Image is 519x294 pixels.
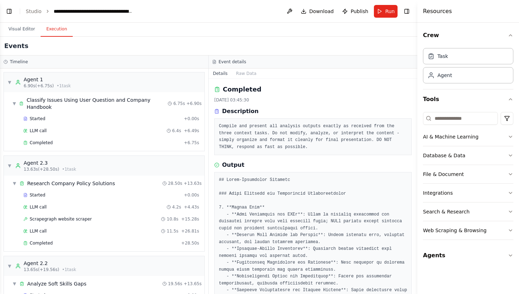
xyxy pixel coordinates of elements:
span: Scrapegraph website scraper [30,216,92,222]
span: 6.4s [172,128,181,134]
h3: Description [222,107,258,116]
span: 4.2s [172,204,181,210]
button: Web Scraping & Browsing [423,221,513,240]
h4: Resources [423,7,452,16]
button: Details [209,69,232,78]
button: Agents [423,246,513,265]
span: + 0.00s [184,192,199,198]
span: Publish [351,8,368,15]
div: Agent 1 [24,76,71,83]
div: Tools [423,109,513,246]
span: + 13.63s [184,181,202,186]
span: + 6.75s [184,140,199,146]
button: Visual Editor [3,22,41,37]
span: 10.8s [167,216,178,222]
span: LLM call [30,228,47,234]
div: Agent 2.3 [24,159,76,166]
span: LLM call [30,128,47,134]
button: AI & Machine Learning [423,128,513,146]
button: Execution [41,22,73,37]
span: + 4.43s [184,204,199,210]
div: AI & Machine Learning [423,133,478,140]
span: + 0.00s [184,116,199,122]
div: Task [437,53,448,60]
div: Agent 2.2 [24,260,76,267]
span: + 13.65s [184,281,202,287]
span: + 28.50s [181,240,199,246]
span: + 6.90s [186,101,202,106]
div: File & Document [423,171,464,178]
span: Analyze Soft Skills Gaps [27,280,86,287]
div: Web Scraping & Browsing [423,227,487,234]
span: ▼ [12,281,17,287]
span: Started [30,116,45,122]
span: ▼ [12,181,17,186]
button: Hide right sidebar [402,6,412,16]
div: Agent [437,72,452,79]
span: ▼ [7,263,12,269]
span: 11.5s [167,228,178,234]
span: Started [30,192,45,198]
div: Search & Research [423,208,470,215]
span: 6.75s [173,101,185,106]
span: + 26.81s [181,228,199,234]
span: Download [309,8,334,15]
span: • 1 task [62,267,76,272]
span: • 1 task [62,166,76,172]
button: Integrations [423,184,513,202]
button: Download [298,5,337,18]
button: Crew [423,25,513,45]
button: Run [374,5,398,18]
span: Completed [30,140,53,146]
button: Tools [423,89,513,109]
button: Search & Research [423,202,513,221]
h2: Completed [223,84,261,94]
h3: Event details [219,59,246,65]
span: ▼ [7,80,12,85]
span: + 15.28s [181,216,199,222]
button: File & Document [423,165,513,183]
button: Raw Data [232,69,261,78]
span: 13.65s (+19.56s) [24,267,59,272]
span: • 1 task [56,83,71,89]
span: Classify Issues Using User Question and Company Handbook [26,96,168,111]
div: Crew [423,45,513,89]
pre: Compile and present all analysis outputs exactly as received from the three context tasks. Do not... [219,123,407,151]
span: LLM call [30,204,47,210]
span: 19.56s [168,281,183,287]
span: Research Company Policy Solutions [27,180,115,187]
nav: breadcrumb [26,8,133,15]
span: Completed [30,240,53,246]
h3: Output [222,161,244,169]
span: ▼ [12,101,16,106]
div: [DATE] 03:45:30 [214,97,412,103]
span: 28.50s [168,181,183,186]
span: + 6.49s [184,128,199,134]
h2: Events [4,41,28,51]
span: Run [385,8,395,15]
button: Database & Data [423,146,513,165]
span: 6.90s (+6.75s) [24,83,54,89]
a: Studio [26,8,42,14]
div: Integrations [423,189,453,196]
button: Publish [339,5,371,18]
button: Show left sidebar [4,6,14,16]
div: Database & Data [423,152,465,159]
h3: Timeline [10,59,28,65]
span: 13.63s (+28.50s) [24,166,59,172]
span: ▼ [7,163,12,169]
